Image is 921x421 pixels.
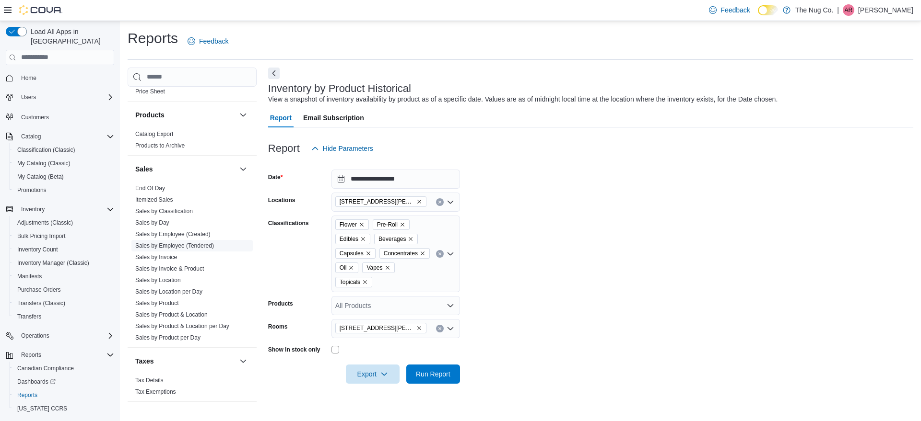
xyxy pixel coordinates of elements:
label: Date [268,173,283,181]
span: Operations [21,332,49,340]
a: Reports [13,389,41,401]
a: Sales by Employee (Created) [135,231,211,238]
button: My Catalog (Beta) [10,170,118,183]
button: Reports [17,349,45,361]
a: Home [17,72,40,84]
button: Users [2,91,118,104]
span: Inventory [21,205,45,213]
a: Sales by Product per Day [135,334,201,341]
span: My Catalog (Beta) [13,171,114,182]
a: Sales by Location [135,277,181,284]
button: Promotions [10,183,118,197]
a: Dashboards [10,375,118,388]
span: Users [17,91,114,103]
span: My Catalog (Classic) [13,158,114,169]
span: Washington CCRS [13,403,114,414]
a: Customers [17,112,53,123]
span: Home [17,72,114,84]
button: Remove Beverages from selection in this group [408,236,413,242]
a: Sales by Product & Location [135,311,208,318]
a: Sales by Product [135,300,179,307]
button: Products [237,109,249,121]
button: Customers [2,110,118,124]
span: Promotions [17,186,47,194]
button: Open list of options [447,250,454,258]
label: Rooms [268,323,288,330]
a: Transfers (Classic) [13,297,69,309]
button: Remove Capsules from selection in this group [366,250,371,256]
button: Adjustments (Classic) [10,216,118,229]
p: [PERSON_NAME] [858,4,913,16]
span: Itemized Sales [135,196,173,204]
span: End Of Day [135,184,165,192]
button: Remove Concentrates from selection in this group [420,250,425,256]
a: My Catalog (Beta) [13,171,68,182]
span: Classification (Classic) [17,146,75,154]
button: Inventory Count [10,243,118,256]
span: Tax Details [135,376,164,384]
span: Sales by Product & Location [135,311,208,319]
button: Remove Oil from selection in this group [348,265,354,271]
button: Catalog [2,130,118,143]
span: Bulk Pricing Import [13,230,114,242]
span: Sales by Employee (Tendered) [135,242,214,250]
span: Run Report [416,369,450,379]
span: [STREET_ADDRESS][PERSON_NAME][PERSON_NAME] [340,197,414,206]
button: Reports [10,388,118,402]
span: Transfers (Classic) [13,297,114,309]
button: Products [135,110,236,120]
div: Sales [128,182,257,347]
span: Canadian Compliance [17,364,74,372]
button: Transfers [10,310,118,323]
span: Price Sheet [135,88,165,95]
h3: Taxes [135,356,154,366]
span: Pre-Roll [373,219,410,230]
button: Manifests [10,270,118,283]
span: Catalog [21,133,41,140]
button: Remove Topicals from selection in this group [362,279,368,285]
span: AR [845,4,853,16]
a: Tax Details [135,377,164,384]
span: 514 Ritson Rd S, Oshawa, ON L1H 5K4 - Front Room [335,323,426,333]
a: Catalog Export [135,131,173,137]
span: Transfers [13,311,114,322]
span: Sales by Invoice & Product [135,265,204,273]
span: Classification (Classic) [13,144,114,156]
button: [US_STATE] CCRS [10,402,118,415]
button: Clear input [436,250,444,258]
span: Adjustments (Classic) [17,219,73,227]
span: Bulk Pricing Import [17,232,66,240]
span: Inventory Manager (Classic) [17,259,89,267]
span: Promotions [13,184,114,196]
span: Tax Exemptions [135,388,176,396]
button: Canadian Compliance [10,362,118,375]
div: Taxes [128,375,257,401]
button: Hide Parameters [307,139,377,158]
button: Next [268,68,280,79]
label: Locations [268,196,295,204]
span: Edibles [335,234,370,244]
button: Remove Flower from selection in this group [359,222,365,228]
button: Classification (Classic) [10,143,118,157]
label: Show in stock only [268,346,320,353]
span: Manifests [17,273,42,280]
a: Inventory Manager (Classic) [13,257,93,269]
button: Open list of options [447,198,454,206]
button: Clear input [436,198,444,206]
a: Manifests [13,271,46,282]
h3: Products [135,110,165,120]
span: Feedback [720,5,750,15]
button: Inventory Manager (Classic) [10,256,118,270]
span: Sales by Day [135,219,169,227]
span: Products to Archive [135,142,185,149]
button: Catalog [17,131,45,142]
a: Sales by Invoice [135,254,177,261]
a: Itemized Sales [135,196,173,203]
button: Remove Pre-Roll from selection in this group [400,222,405,228]
a: Sales by Location per Day [135,288,202,295]
button: Bulk Pricing Import [10,229,118,243]
p: The Nug Co. [795,4,833,16]
img: Cova [19,5,62,15]
span: Inventory [17,204,114,215]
